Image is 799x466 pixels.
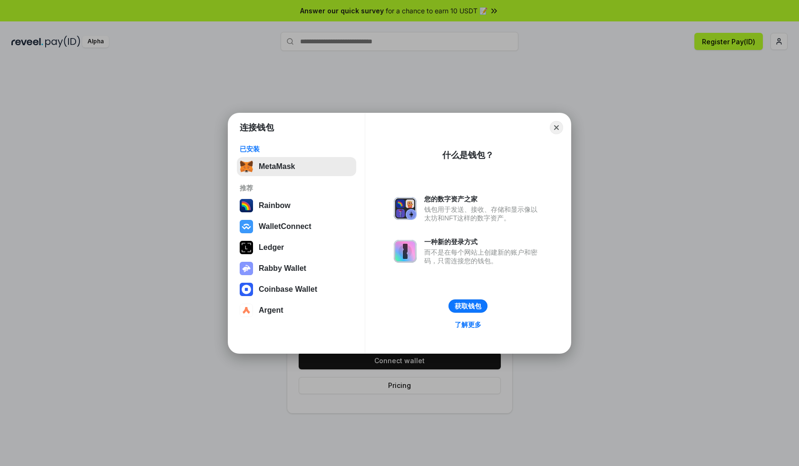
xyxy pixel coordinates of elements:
[424,238,542,246] div: 一种新的登录方式
[259,162,295,171] div: MetaMask
[259,264,306,273] div: Rabby Wallet
[455,302,481,310] div: 获取钱包
[237,238,356,257] button: Ledger
[237,259,356,278] button: Rabby Wallet
[237,280,356,299] button: Coinbase Wallet
[240,145,353,153] div: 已安装
[259,285,317,294] div: Coinbase Wallet
[424,195,542,203] div: 您的数字资产之家
[259,306,283,315] div: Argent
[240,262,253,275] img: svg+xml,%3Csvg%20xmlns%3D%22http%3A%2F%2Fwww.w3.org%2F2000%2Fsvg%22%20fill%3D%22none%22%20viewBox...
[455,320,481,329] div: 了解更多
[394,240,417,263] img: svg+xml,%3Csvg%20xmlns%3D%22http%3A%2F%2Fwww.w3.org%2F2000%2Fsvg%22%20fill%3D%22none%22%20viewBox...
[259,222,312,231] div: WalletConnect
[237,217,356,236] button: WalletConnect
[240,220,253,233] img: svg+xml,%3Csvg%20width%3D%2228%22%20height%3D%2228%22%20viewBox%3D%220%200%2028%2028%22%20fill%3D...
[448,299,487,313] button: 获取钱包
[424,248,542,265] div: 而不是在每个网站上创建新的账户和密码，只需连接您的钱包。
[240,241,253,254] img: svg+xml,%3Csvg%20xmlns%3D%22http%3A%2F%2Fwww.w3.org%2F2000%2Fsvg%22%20width%3D%2228%22%20height%3...
[240,184,353,192] div: 推荐
[240,304,253,317] img: svg+xml,%3Csvg%20width%3D%2228%22%20height%3D%2228%22%20viewBox%3D%220%200%2028%2028%22%20fill%3D...
[449,318,487,331] a: 了解更多
[237,196,356,215] button: Rainbow
[550,121,563,134] button: Close
[237,157,356,176] button: MetaMask
[424,205,542,222] div: 钱包用于发送、接收、存储和显示像以太坊和NFT这样的数字资产。
[240,160,253,173] img: svg+xml,%3Csvg%20fill%3D%22none%22%20height%3D%2233%22%20viewBox%3D%220%200%2035%2033%22%20width%...
[240,283,253,296] img: svg+xml,%3Csvg%20width%3D%2228%22%20height%3D%2228%22%20viewBox%3D%220%200%2028%2028%22%20fill%3D...
[240,122,274,133] h1: 连接钱包
[259,243,284,252] div: Ledger
[259,201,291,210] div: Rainbow
[240,199,253,212] img: svg+xml,%3Csvg%20width%3D%22120%22%20height%3D%22120%22%20viewBox%3D%220%200%20120%20120%22%20fil...
[442,149,494,161] div: 什么是钱包？
[237,301,356,320] button: Argent
[394,197,417,220] img: svg+xml,%3Csvg%20xmlns%3D%22http%3A%2F%2Fwww.w3.org%2F2000%2Fsvg%22%20fill%3D%22none%22%20viewBox...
